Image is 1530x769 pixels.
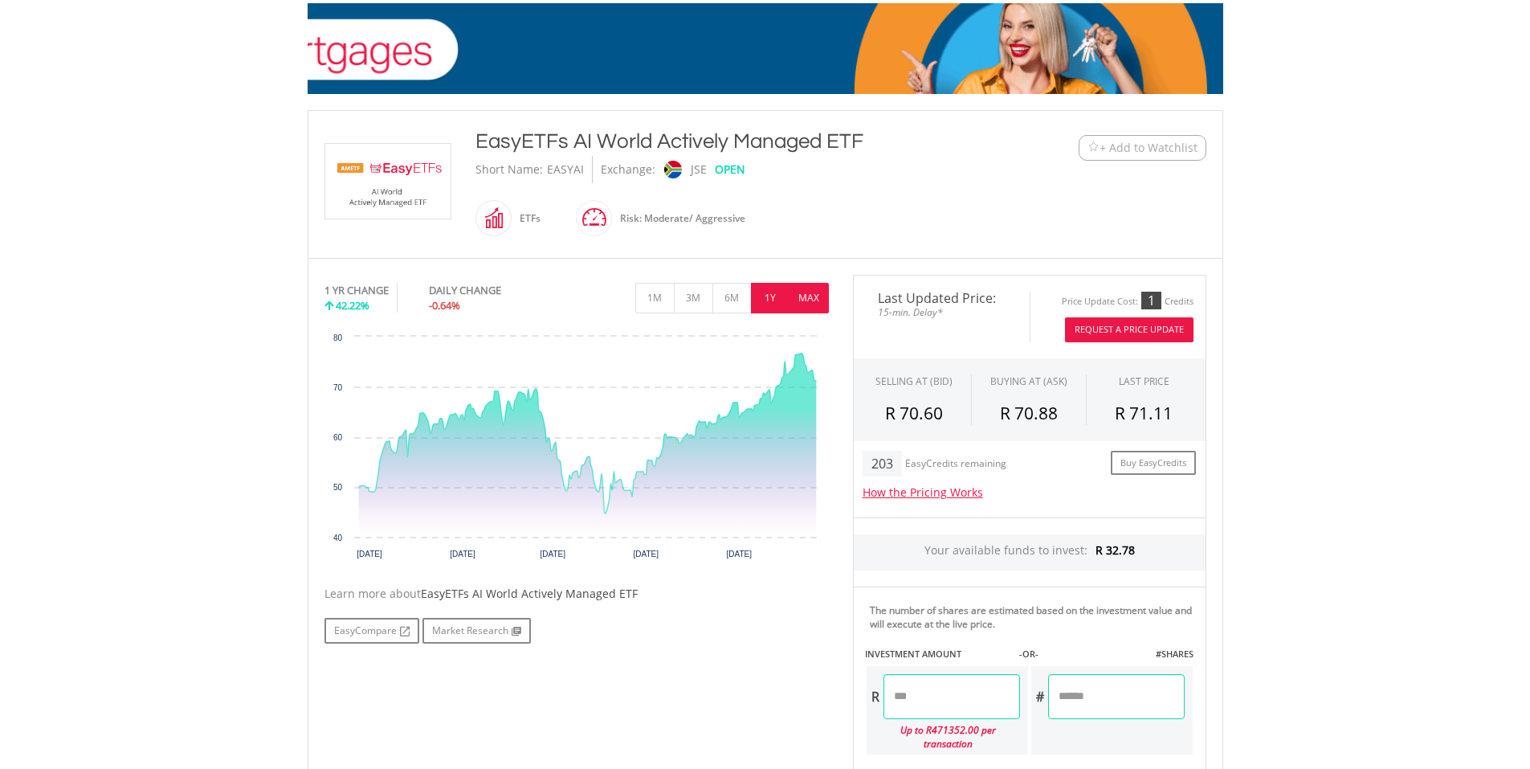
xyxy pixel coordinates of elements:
span: BUYING AT (ASK) [990,374,1067,388]
text: [DATE] [357,550,382,558]
label: INVESTMENT AMOUNT [865,648,961,661]
label: -OR- [1019,648,1038,661]
button: Request A Price Update [1065,317,1193,342]
img: Watchlist [1087,141,1100,153]
div: Exchange: [601,156,655,183]
img: EasyMortage Promotion Banner [308,3,1223,94]
span: R 70.88 [1000,402,1058,424]
div: 203 [863,451,902,477]
button: 6M [712,283,752,313]
a: EasyCompare [324,618,419,644]
div: R [867,674,883,719]
div: The number of shares are estimated based on the investment value and will execute at the live price. [870,603,1199,631]
div: SELLING AT (BID) [875,374,953,388]
svg: Interactive chart [324,329,829,570]
div: EasyETFs AI World Actively Managed ETF [475,127,980,156]
div: Short Name: [475,156,543,183]
div: 1 YR CHANGE [324,283,389,298]
text: 40 [333,534,342,542]
text: [DATE] [633,550,659,558]
div: DAILY CHANGE [429,283,555,298]
text: 50 [333,483,342,492]
span: EasyETFs AI World Actively Managed ETF [421,586,638,601]
div: Price Update Cost: [1062,296,1138,308]
span: -0.64% [429,298,460,313]
span: R 71.11 [1115,402,1173,424]
div: OPEN [715,156,745,183]
span: 42.22% [336,298,369,313]
span: + Add to Watchlist [1100,140,1197,156]
img: EQU.ZA.EASYAI.png [328,144,448,219]
div: Your available funds to invest: [854,534,1206,571]
div: JSE [691,156,707,183]
a: How the Pricing Works [863,485,983,500]
button: 1M [635,283,675,313]
button: 3M [674,283,713,313]
div: Credits [1165,296,1193,308]
div: Chart. Highcharts interactive chart. [324,329,829,570]
a: Buy EasyCredits [1111,451,1196,476]
text: 70 [333,383,342,392]
div: 1 [1141,292,1161,309]
div: Learn more about [324,586,829,602]
span: R 32.78 [1095,542,1135,558]
div: Up to R471352.00 per transaction [867,719,1020,755]
text: 80 [333,333,342,342]
span: R 70.60 [885,402,943,424]
span: Last Updated Price: [866,292,1018,305]
div: Risk: Moderate/ Aggressive [612,199,745,238]
a: Market Research [422,618,531,644]
button: MAX [789,283,829,313]
button: Watchlist + Add to Watchlist [1079,135,1206,161]
span: 15-min. Delay* [866,305,1018,320]
div: ETFs [512,199,541,238]
text: [DATE] [726,550,752,558]
text: [DATE] [540,550,565,558]
label: #SHARES [1156,648,1193,661]
img: jse.png [663,161,681,178]
div: EASYAI [547,156,584,183]
div: # [1031,674,1048,719]
button: 1Y [751,283,790,313]
div: EasyCredits remaining [905,458,1006,472]
div: LAST PRICE [1119,374,1169,388]
text: 60 [333,433,342,442]
text: [DATE] [450,550,475,558]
